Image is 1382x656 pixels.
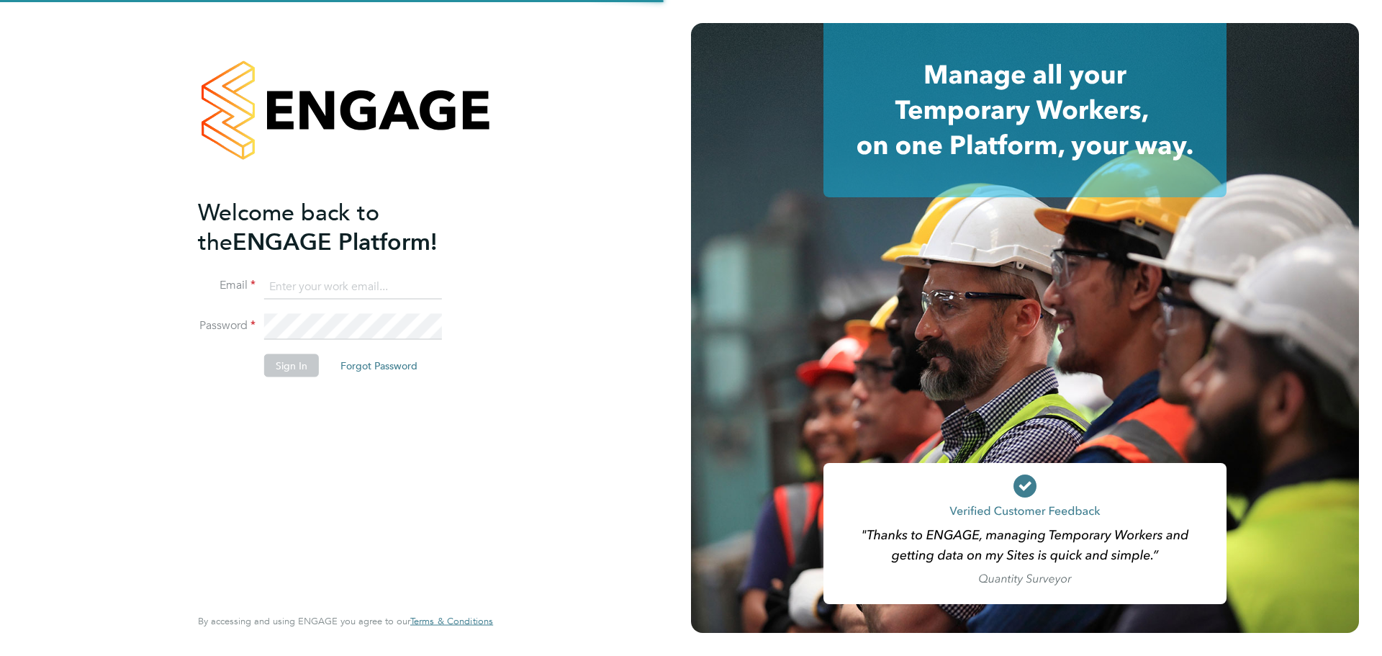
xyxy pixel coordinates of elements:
span: By accessing and using ENGAGE you agree to our [198,615,493,627]
a: Terms & Conditions [410,616,493,627]
input: Enter your work email... [264,274,442,300]
label: Password [198,318,256,333]
h2: ENGAGE Platform! [198,197,479,256]
button: Sign In [264,354,319,377]
label: Email [198,278,256,293]
span: Terms & Conditions [410,615,493,627]
span: Welcome back to the [198,198,379,256]
button: Forgot Password [329,354,429,377]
